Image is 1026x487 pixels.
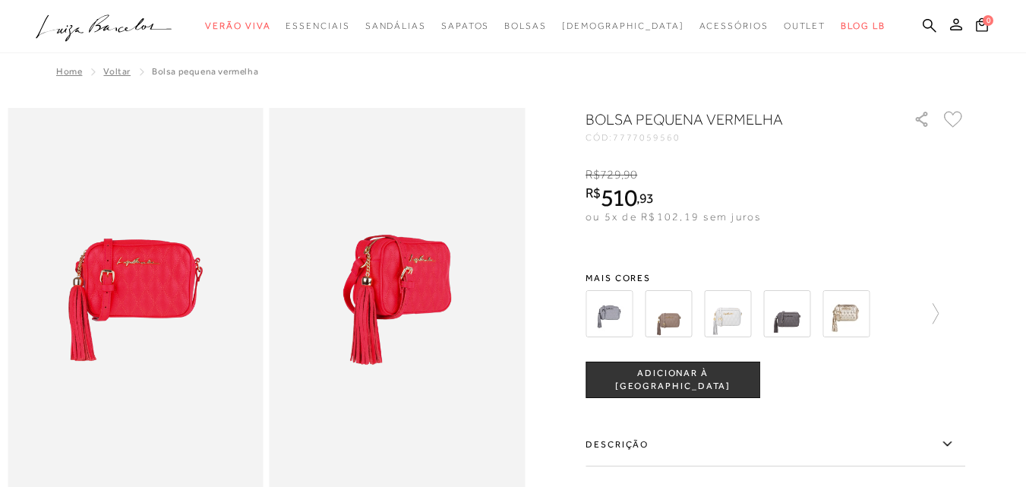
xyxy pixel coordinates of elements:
a: BLOG LB [841,12,885,40]
a: noSubCategoriesText [365,12,426,40]
span: Verão Viva [205,21,270,31]
span: 90 [623,168,637,182]
span: Mais cores [586,274,965,283]
i: , [636,191,654,205]
label: Descrição [586,422,965,466]
span: 729 [600,168,620,182]
button: ADICIONAR À [GEOGRAPHIC_DATA] [586,362,760,398]
img: BOLSA CLÁSSICA EM COURO CINZA STORM COM ALÇA REGULÁVEL PEQUENA [763,290,810,337]
a: noSubCategoriesText [205,12,270,40]
img: bolsa pequena cinza [586,290,633,337]
i: , [621,168,638,182]
i: R$ [586,186,601,200]
i: R$ [586,168,600,182]
button: 0 [971,17,993,37]
span: Sandálias [365,21,426,31]
a: Home [56,66,82,77]
a: noSubCategoriesText [286,12,349,40]
span: 7777059560 [613,132,680,143]
a: noSubCategoriesText [699,12,769,40]
span: 93 [639,190,654,206]
div: CÓD: [586,133,889,142]
span: Outlet [784,21,826,31]
h1: bolsa pequena vermelha [586,109,870,130]
span: 510 [601,184,636,211]
a: noSubCategoriesText [562,12,684,40]
a: noSubCategoriesText [504,12,547,40]
span: 0 [983,15,993,26]
img: BOLSA CLÁSSICA EM COURO METALIZADO DOURADO COM ALÇA REGULÁVEL PEQUENA [822,290,870,337]
span: bolsa pequena vermelha [152,66,258,77]
a: Voltar [103,66,131,77]
span: ADICIONAR À [GEOGRAPHIC_DATA] [586,367,759,394]
img: BOLSA CLÁSSICA EM COURO CINZA ESTANHO COM ALÇA REGULÁVEL PEQUENA [704,290,751,337]
a: noSubCategoriesText [441,12,489,40]
span: [DEMOGRAPHIC_DATA] [562,21,684,31]
span: BLOG LB [841,21,885,31]
span: Essenciais [286,21,349,31]
span: Acessórios [699,21,769,31]
span: ou 5x de R$102,19 sem juros [586,210,761,223]
a: noSubCategoriesText [784,12,826,40]
span: Sapatos [441,21,489,31]
img: BOLSA CLÁSSICA EM COURO CINZA DUMBO COM ALÇA REGULÁVEL PEQUENA [645,290,692,337]
span: Bolsas [504,21,547,31]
